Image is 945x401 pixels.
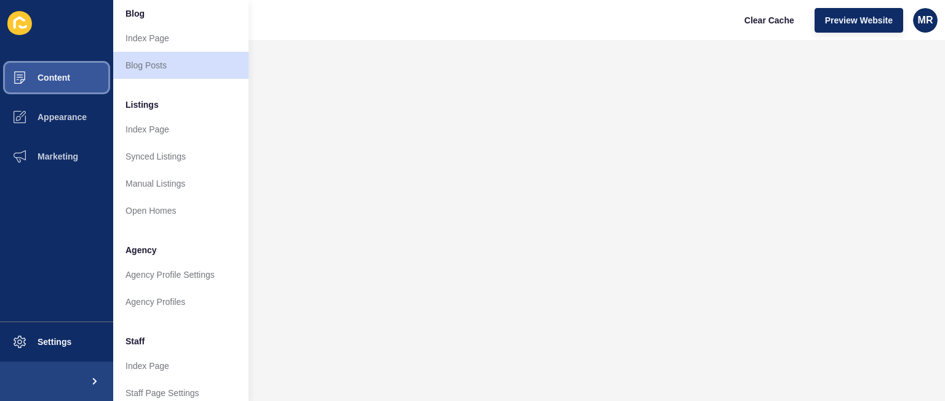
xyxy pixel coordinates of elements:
[734,8,805,33] button: Clear Cache
[126,7,145,20] span: Blog
[113,261,249,288] a: Agency Profile Settings
[815,8,903,33] button: Preview Website
[113,352,249,379] a: Index Page
[126,244,157,256] span: Agency
[113,197,249,224] a: Open Homes
[113,288,249,315] a: Agency Profiles
[744,14,794,26] span: Clear Cache
[126,335,145,347] span: Staff
[113,116,249,143] a: Index Page
[113,25,249,52] a: Index Page
[918,14,933,26] span: MR
[113,170,249,197] a: Manual Listings
[825,14,893,26] span: Preview Website
[113,143,249,170] a: Synced Listings
[113,52,249,79] a: Blog Posts
[126,99,159,111] span: Listings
